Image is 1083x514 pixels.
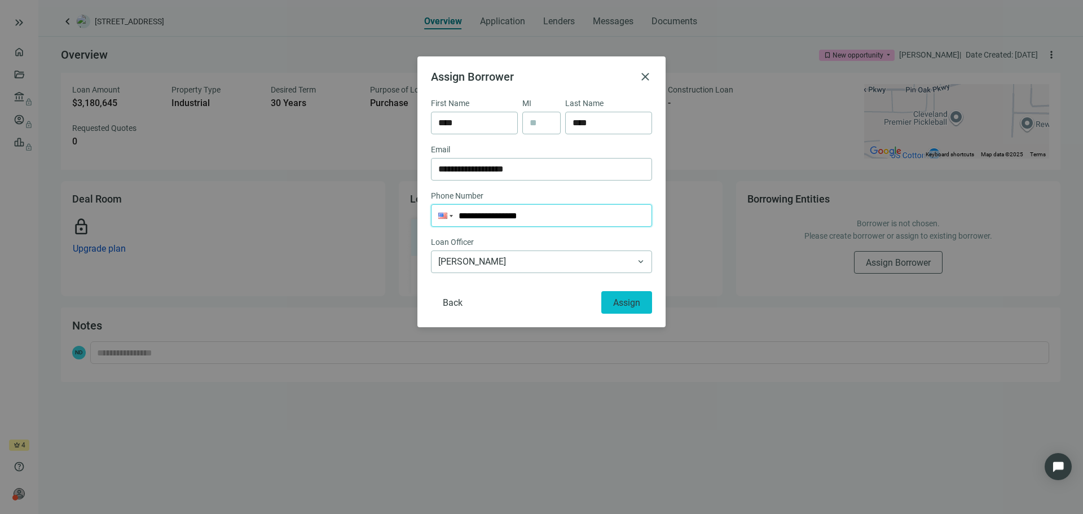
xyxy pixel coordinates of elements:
[613,297,640,308] span: Assign
[443,297,463,308] span: Back
[431,97,469,109] span: First Name
[431,236,474,248] span: Loan Officer
[431,291,474,314] button: Back
[431,70,514,84] span: Assign Borrower
[522,97,531,109] span: MI
[601,291,652,314] button: Assign
[432,205,453,226] div: United States: + 1
[565,97,604,109] span: Last Name
[431,143,450,156] span: Email
[639,70,652,84] button: close
[431,190,483,202] span: Phone Number
[1045,453,1072,480] div: Open Intercom Messenger
[438,251,645,273] span: Nina Dale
